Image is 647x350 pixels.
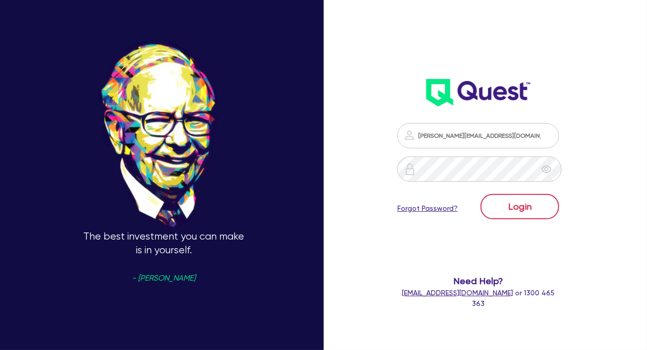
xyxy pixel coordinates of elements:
[397,203,458,214] a: Forgot Password?
[426,79,530,106] img: wH2k97JdezQIQAAAABJRU5ErkJggg==
[402,289,555,307] span: or 1300 465 363
[403,129,416,141] img: icon-password
[397,123,559,148] input: Email address
[481,194,559,219] button: Login
[132,275,196,282] span: - [PERSON_NAME]
[402,289,513,297] a: [EMAIL_ADDRESS][DOMAIN_NAME]
[541,164,552,174] span: eye
[404,163,416,175] img: icon-password
[397,274,559,288] span: Need Help?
